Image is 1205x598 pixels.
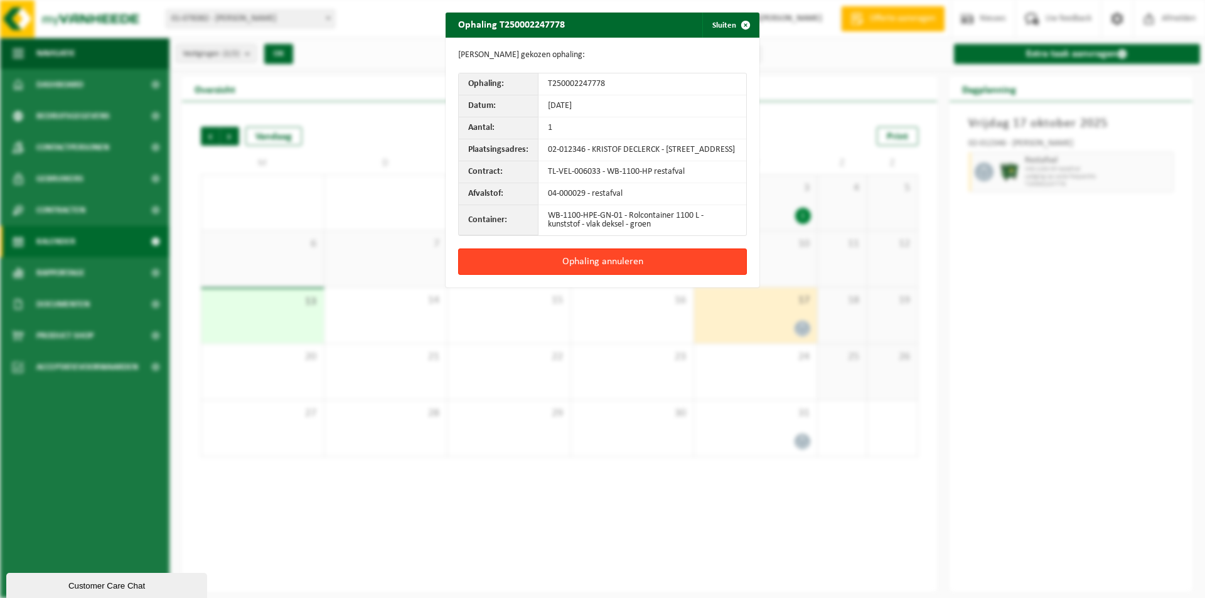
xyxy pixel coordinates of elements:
[458,248,747,275] button: Ophaling annuleren
[459,95,538,117] th: Datum:
[538,73,746,95] td: T250002247778
[459,73,538,95] th: Ophaling:
[458,50,747,60] p: [PERSON_NAME] gekozen ophaling:
[446,13,577,36] h2: Ophaling T250002247778
[459,139,538,161] th: Plaatsingsadres:
[459,117,538,139] th: Aantal:
[459,183,538,205] th: Afvalstof:
[538,183,746,205] td: 04-000029 - restafval
[459,205,538,235] th: Container:
[459,161,538,183] th: Contract:
[538,161,746,183] td: TL-VEL-006033 - WB-1100-HP restafval
[6,570,210,598] iframe: chat widget
[538,139,746,161] td: 02-012346 - KRISTOF DECLERCK - [STREET_ADDRESS]
[538,205,746,235] td: WB-1100-HPE-GN-01 - Rolcontainer 1100 L - kunststof - vlak deksel - groen
[702,13,758,38] button: Sluiten
[538,95,746,117] td: [DATE]
[538,117,746,139] td: 1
